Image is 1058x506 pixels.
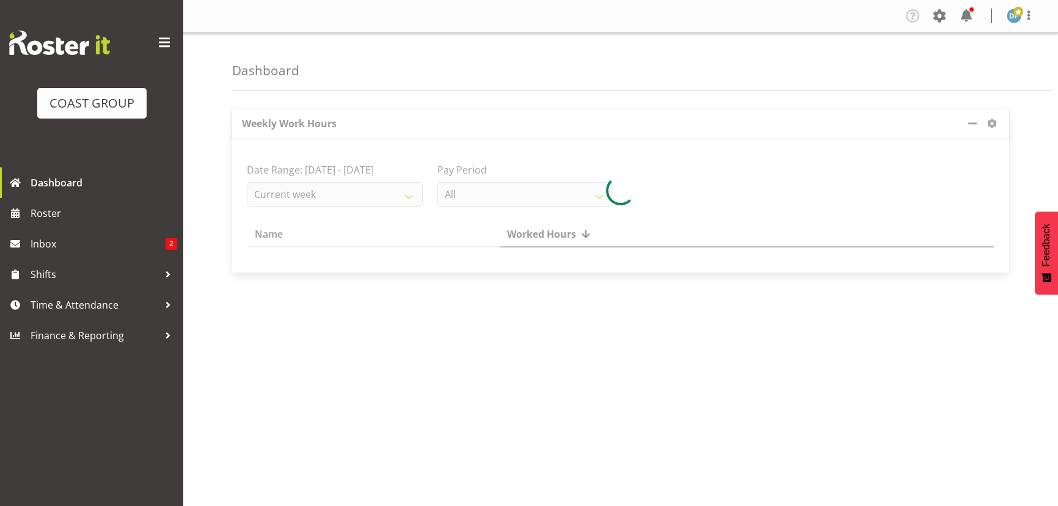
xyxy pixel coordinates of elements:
[31,326,159,345] span: Finance & Reporting
[1041,224,1052,266] span: Feedback
[31,265,159,284] span: Shifts
[31,235,166,253] span: Inbox
[1035,211,1058,295] button: Feedback - Show survey
[232,64,299,78] h4: Dashboard
[166,238,177,250] span: 2
[1007,9,1021,23] img: david-forte1134.jpg
[9,31,110,55] img: Rosterit website logo
[31,296,159,314] span: Time & Attendance
[31,204,177,222] span: Roster
[31,174,177,192] span: Dashboard
[49,94,134,112] div: COAST GROUP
